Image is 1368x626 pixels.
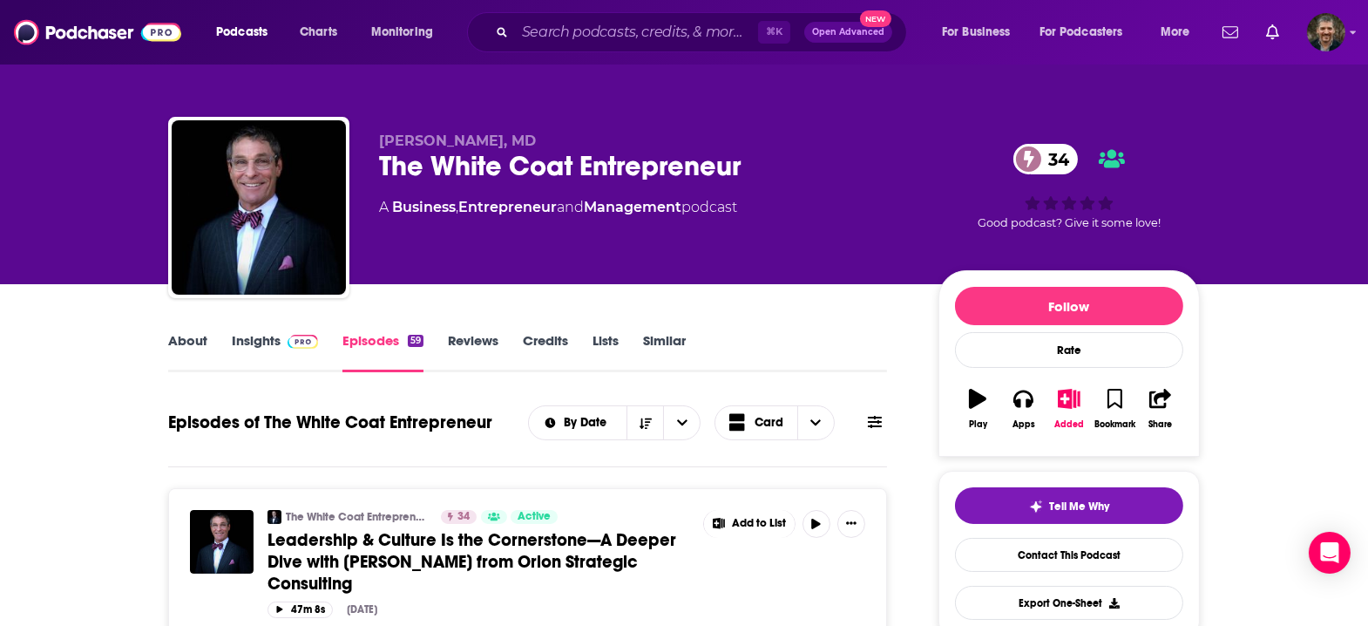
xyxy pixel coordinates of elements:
button: Bookmark [1092,378,1137,440]
div: A podcast [379,197,737,218]
div: Play [969,419,987,430]
button: open menu [663,406,700,439]
img: The White Coat Entrepreneur [172,120,346,295]
button: open menu [930,18,1033,46]
span: ⌘ K [758,21,790,44]
a: 34 [441,510,477,524]
span: [PERSON_NAME], MD [379,133,536,149]
div: 59 [408,335,423,347]
img: tell me why sparkle [1029,500,1043,514]
button: Added [1046,378,1092,440]
button: open menu [1148,18,1212,46]
a: The White Coat Entrepreneur [286,510,430,524]
a: 34 [1013,144,1078,174]
a: InsightsPodchaser Pro [232,332,318,372]
button: Share [1138,378,1183,440]
span: Active [518,508,551,526]
a: Show notifications dropdown [1259,17,1286,47]
span: For Business [942,20,1011,44]
input: Search podcasts, credits, & more... [515,18,758,46]
span: New [860,10,891,27]
button: open menu [1028,18,1148,46]
button: Open AdvancedNew [804,22,892,43]
a: Entrepreneur [458,199,557,215]
span: Logged in as vincegalloro [1307,13,1345,51]
a: Active [511,510,558,524]
button: Sort Direction [626,406,663,439]
span: Good podcast? Give it some love! [978,216,1161,229]
a: Charts [288,18,348,46]
div: Apps [1012,419,1035,430]
a: Credits [523,332,568,372]
span: and [557,199,584,215]
div: Share [1148,419,1172,430]
button: open menu [204,18,290,46]
img: User Profile [1307,13,1345,51]
button: Apps [1000,378,1046,440]
div: 34Good podcast? Give it some love! [938,133,1200,241]
a: Reviews [448,332,498,372]
div: Bookmark [1094,419,1135,430]
a: Show notifications dropdown [1216,17,1245,47]
h2: Choose List sort [528,405,701,440]
h1: Episodes of The White Coat Entrepreneur [168,412,492,433]
span: Monitoring [371,20,433,44]
button: Export One-Sheet [955,586,1183,620]
a: Contact This Podcast [955,538,1183,572]
button: Choose View [714,405,835,440]
img: Podchaser Pro [288,335,318,349]
img: Podchaser - Follow, Share and Rate Podcasts [14,16,181,49]
button: Follow [955,287,1183,325]
span: 34 [1031,144,1078,174]
div: Rate [955,332,1183,368]
span: Charts [300,20,337,44]
div: Open Intercom Messenger [1309,532,1351,574]
div: Added [1054,419,1084,430]
button: Show profile menu [1307,13,1345,51]
span: More [1161,20,1190,44]
button: open menu [529,417,627,429]
img: The White Coat Entrepreneur [268,510,281,524]
button: Show More Button [704,510,795,538]
a: Management [584,199,681,215]
span: Podcasts [216,20,268,44]
button: Play [955,378,1000,440]
span: For Podcasters [1040,20,1123,44]
button: Show More Button [837,510,865,538]
a: Lists [593,332,619,372]
span: Tell Me Why [1050,500,1110,514]
span: Leadership & Culture Is the Cornerstone—A Deeper Dive with [PERSON_NAME] from Orion Strategic Con... [268,529,676,595]
button: 47m 8s [268,602,333,618]
span: , [456,199,458,215]
span: Card [755,417,783,429]
img: Leadership & Culture Is the Cornerstone—A Deeper Dive with Brian Hayes from Orion Strategic Consu... [190,510,254,574]
a: About [168,332,207,372]
div: [DATE] [347,603,377,616]
span: By Date [564,417,613,429]
a: Similar [643,332,686,372]
span: 34 [457,508,470,526]
span: Add to List [732,517,786,530]
a: Leadership & Culture Is the Cornerstone—A Deeper Dive with [PERSON_NAME] from Orion Strategic Con... [268,529,691,595]
a: Episodes59 [342,332,423,372]
button: open menu [359,18,456,46]
a: Business [392,199,456,215]
button: tell me why sparkleTell Me Why [955,487,1183,524]
span: Open Advanced [812,28,884,37]
div: Search podcasts, credits, & more... [484,12,924,52]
